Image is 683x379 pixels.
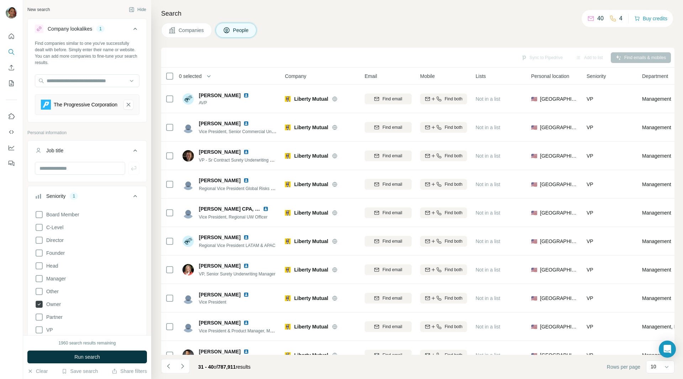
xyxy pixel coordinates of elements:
[199,185,384,191] span: Regional Vice President Global Risks Surety Claims - EMEA and [GEOGRAPHIC_DATA] Regions
[642,238,671,245] span: Management
[6,7,17,19] img: Avatar
[199,92,240,99] span: [PERSON_NAME]
[96,26,105,32] div: 1
[531,95,537,102] span: 🇺🇸
[587,238,593,244] span: VP
[6,61,17,74] button: Enrich CSV
[540,323,578,330] span: [GEOGRAPHIC_DATA]
[642,209,671,216] span: Management
[365,321,412,332] button: Find email
[619,14,623,23] p: 4
[445,181,462,188] span: Find both
[607,363,640,370] span: Rows per page
[123,100,133,110] button: The Progressive Corporation-remove-button
[161,359,175,373] button: Navigate to previous page
[199,215,268,220] span: Vice President, Regional UW Officer
[382,323,402,330] span: Find email
[642,73,668,80] span: Department
[28,20,147,40] button: Company lookalikes1
[476,153,500,159] span: Not in a list
[531,209,537,216] span: 🇺🇸
[218,364,236,370] span: 787,911
[161,9,674,19] h4: Search
[199,319,240,326] span: [PERSON_NAME]
[382,238,402,244] span: Find email
[199,291,240,298] span: [PERSON_NAME]
[382,295,402,301] span: Find email
[124,4,151,15] button: Hide
[285,73,306,80] span: Company
[531,352,537,359] span: 🇺🇸
[199,120,240,127] span: [PERSON_NAME]
[199,348,240,355] span: [PERSON_NAME]
[587,295,593,301] span: VP
[294,352,328,359] span: Liberty Mutual
[6,157,17,170] button: Feedback
[476,210,500,216] span: Not in a list
[294,124,328,131] span: Liberty Mutual
[70,193,78,199] div: 1
[476,295,500,301] span: Not in a list
[6,30,17,43] button: Quick start
[587,267,593,273] span: VP
[243,121,249,126] img: LinkedIn logo
[199,272,275,277] span: VP, Senior Surety Underwriting Manager
[198,364,250,370] span: results
[294,238,328,245] span: Liberty Mutual
[365,236,412,247] button: Find email
[179,73,202,80] span: 0 selected
[285,181,291,187] img: Logo of Liberty Mutual
[540,238,578,245] span: [GEOGRAPHIC_DATA]
[198,364,214,370] span: 31 - 40
[420,264,467,275] button: Find both
[179,27,205,34] span: Companies
[420,122,467,133] button: Find both
[214,364,218,370] span: of
[587,73,606,80] span: Seniority
[243,149,249,155] img: LinkedIn logo
[74,353,100,360] span: Run search
[365,207,412,218] button: Find email
[43,249,65,257] span: Founder
[182,150,194,162] img: Avatar
[659,341,676,358] div: Open Intercom Messenger
[540,124,578,131] span: [GEOGRAPHIC_DATA]
[420,350,467,360] button: Find both
[27,6,50,13] div: New search
[294,323,328,330] span: Liberty Mutual
[285,96,291,102] img: Logo of Liberty Mutual
[182,93,194,105] img: Avatar
[540,95,578,102] span: [GEOGRAPHIC_DATA]
[587,96,593,102] span: VP
[587,352,593,358] span: VP
[43,301,61,308] span: Owner
[420,207,467,218] button: Find both
[28,142,147,162] button: Job title
[233,27,249,34] span: People
[243,178,249,183] img: LinkedIn logo
[199,128,304,134] span: Vice President, Senior Commercial Underwriting Officer
[27,130,147,136] p: Personal information
[476,238,500,244] span: Not in a list
[43,211,79,218] span: Board Member
[199,177,240,184] span: [PERSON_NAME]
[540,352,578,359] span: [GEOGRAPHIC_DATA]
[531,323,537,330] span: 🇺🇸
[43,224,63,231] span: C-Level
[294,209,328,216] span: Liberty Mutual
[199,299,258,305] span: Vice President
[365,264,412,275] button: Find email
[531,238,537,245] span: 🇺🇸
[182,122,194,133] img: Avatar
[382,96,402,102] span: Find email
[46,147,63,154] div: Job title
[445,210,462,216] span: Find both
[587,181,593,187] span: VP
[420,321,467,332] button: Find both
[46,193,65,200] div: Seniority
[420,151,467,161] button: Find both
[182,236,194,247] img: Avatar
[41,100,51,110] img: The Progressive Corporation-logo
[365,73,377,80] span: Email
[540,209,578,216] span: [GEOGRAPHIC_DATA]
